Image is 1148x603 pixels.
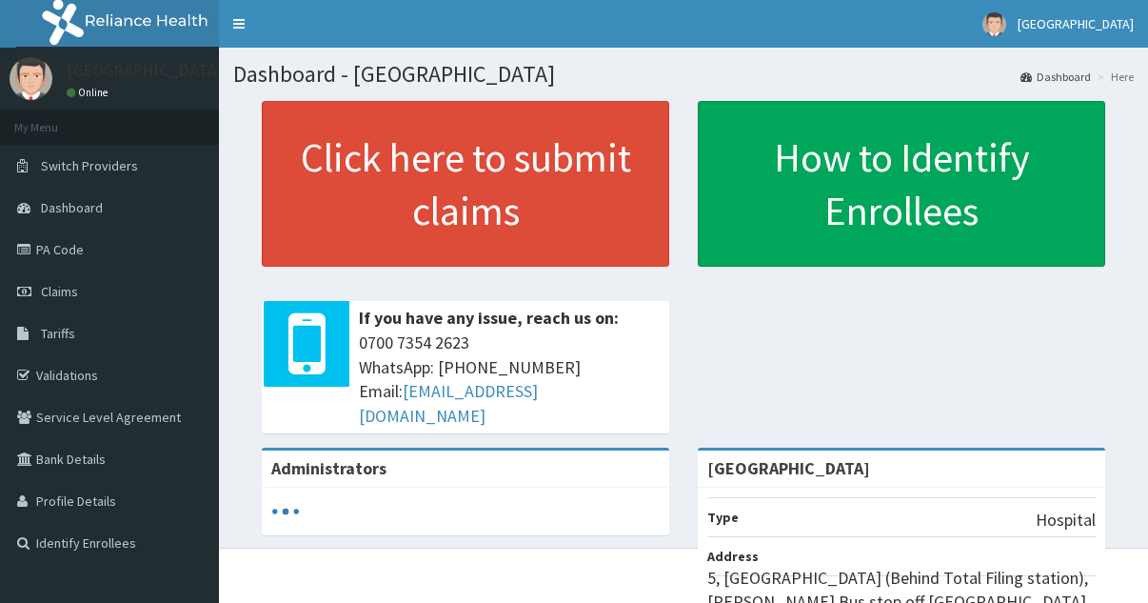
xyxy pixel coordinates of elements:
[1036,508,1096,533] p: Hospital
[359,307,619,329] b: If you have any issue, reach us on:
[41,325,75,342] span: Tariffs
[67,62,224,79] p: [GEOGRAPHIC_DATA]
[1020,69,1091,85] a: Dashboard
[271,457,386,479] b: Administrators
[41,283,78,300] span: Claims
[41,157,138,174] span: Switch Providers
[67,86,112,99] a: Online
[707,509,739,526] b: Type
[233,62,1134,87] h1: Dashboard - [GEOGRAPHIC_DATA]
[271,497,300,526] svg: audio-loading
[707,457,870,479] strong: [GEOGRAPHIC_DATA]
[262,101,669,267] a: Click here to submit claims
[707,548,759,565] b: Address
[359,380,538,427] a: [EMAIL_ADDRESS][DOMAIN_NAME]
[1018,15,1134,32] span: [GEOGRAPHIC_DATA]
[359,331,660,429] span: 0700 7354 2623 WhatsApp: [PHONE_NUMBER] Email:
[698,101,1105,267] a: How to Identify Enrollees
[10,57,52,100] img: User Image
[982,12,1006,36] img: User Image
[1093,69,1134,85] li: Here
[41,199,103,216] span: Dashboard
